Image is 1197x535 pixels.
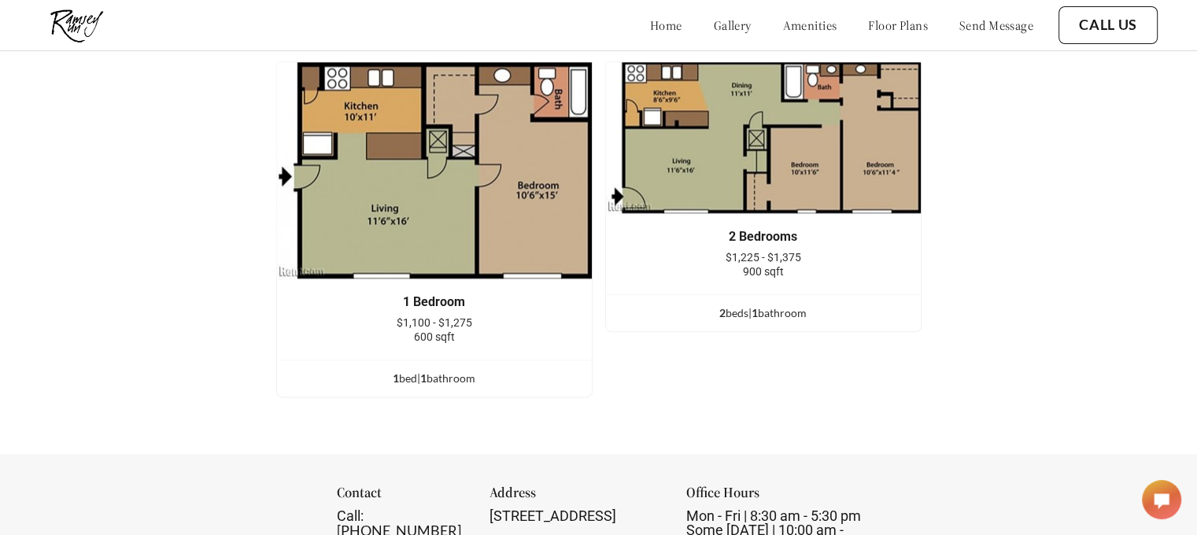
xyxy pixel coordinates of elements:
[686,485,861,509] div: Office Hours
[719,306,726,319] span: 2
[337,507,364,524] span: Call:
[1058,6,1158,44] button: Call Us
[490,485,664,509] div: Address
[414,330,455,343] span: 600 sqft
[752,306,758,319] span: 1
[783,17,837,33] a: amenities
[490,509,664,523] div: [STREET_ADDRESS]
[868,17,928,33] a: floor plans
[337,485,468,509] div: Contact
[397,316,472,329] span: $1,100 - $1,275
[650,17,682,33] a: home
[714,17,752,33] a: gallery
[743,265,784,278] span: 900 sqft
[277,370,592,387] div: bed | bathroom
[606,304,921,322] div: bed s | bathroom
[39,4,114,46] img: ramsey_run_logo.jpg
[959,17,1033,33] a: send message
[276,61,593,279] img: example
[420,371,427,385] span: 1
[630,230,897,244] div: 2 Bedrooms
[605,61,922,214] img: example
[1079,17,1137,34] a: Call Us
[393,371,399,385] span: 1
[301,295,568,309] div: 1 Bedroom
[726,251,801,264] span: $1,225 - $1,375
